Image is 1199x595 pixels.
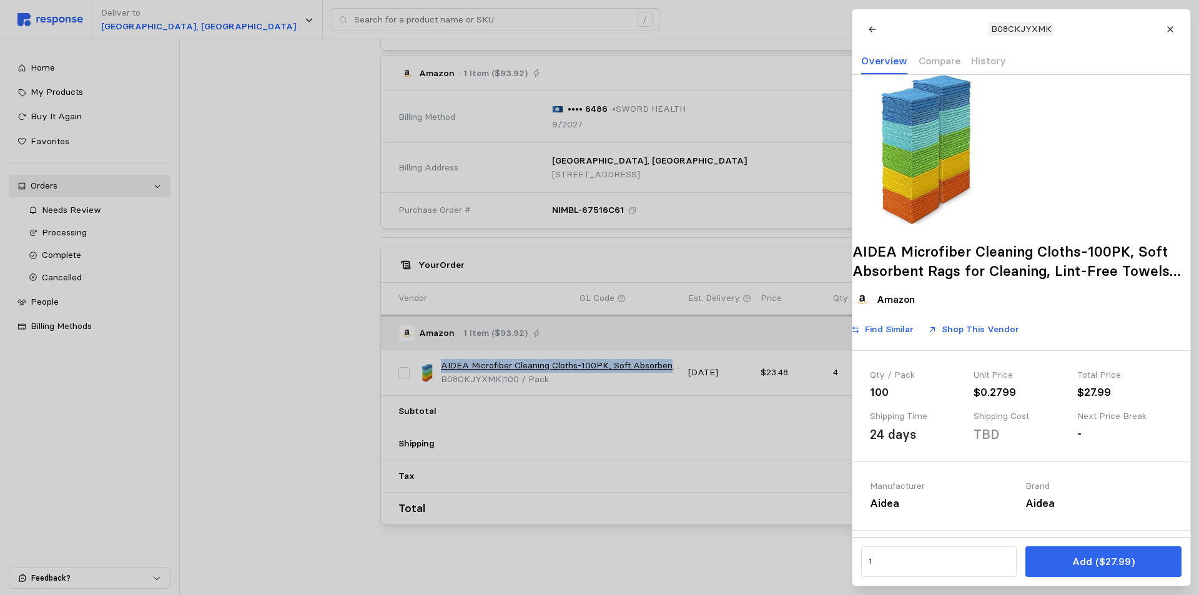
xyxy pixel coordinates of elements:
button: Find Similar [844,318,920,342]
input: Qty [868,551,1009,573]
div: Brand [1025,479,1172,493]
p: Compare [918,53,960,69]
p: B08CKJYXMK [990,22,1051,36]
div: 100 [870,384,965,401]
img: 81zpetuiJzL.__AC_SX300_SY300_QL70_ML2_.jpg [852,75,1002,225]
p: Find Similar [864,323,913,337]
p: Add ($27.99) [1072,554,1134,569]
div: - [1077,425,1172,442]
div: Manufacturer [870,479,1017,493]
p: Overview [861,53,907,69]
h2: AIDEA Microfiber Cleaning Cloths-100PK, Soft Absorbent Rags for Cleaning, Lint-Free Towels Cleani... [852,242,1190,280]
div: Total Price [1077,368,1172,382]
button: Shop This Vendor [920,318,1026,342]
div: Next Price Break [1077,410,1172,423]
p: Shop This Vendor [941,323,1019,337]
div: TBD [974,425,999,444]
p: History [971,53,1006,69]
button: Add ($27.99) [1025,546,1181,577]
div: Qty / Pack [870,368,965,382]
div: $0.2799 [974,384,1068,401]
div: Unit Price [974,368,1068,382]
div: Aidea [1025,495,1172,512]
div: Shipping Cost [974,410,1068,423]
div: $27.99 [1077,384,1172,401]
div: 24 days [870,425,916,444]
div: Aidea [870,495,1017,512]
p: Amazon [876,292,914,307]
div: Shipping Time [870,410,965,423]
